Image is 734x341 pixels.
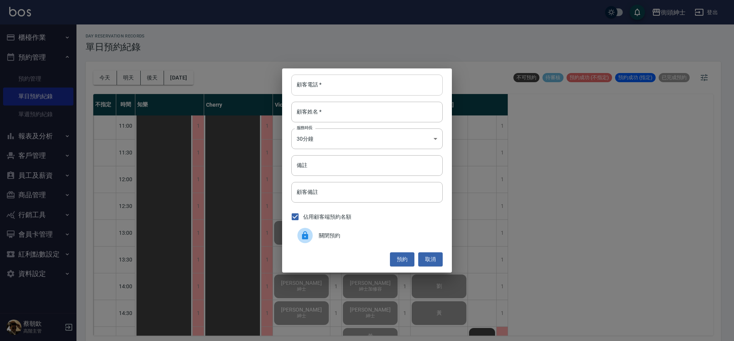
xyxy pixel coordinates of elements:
div: 30分鐘 [291,128,443,149]
button: 預約 [390,252,414,266]
button: 取消 [418,252,443,266]
span: 佔用顧客端預約名額 [303,213,351,221]
label: 服務時長 [297,125,313,131]
div: 關閉預約 [291,225,443,246]
span: 關閉預約 [319,232,437,240]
